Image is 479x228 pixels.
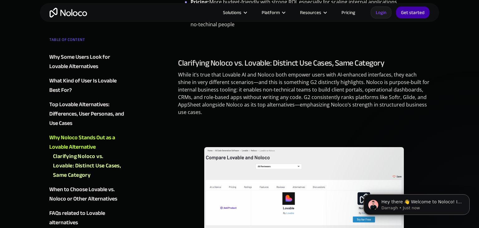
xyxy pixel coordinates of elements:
div: Resources [300,8,321,17]
div: Solutions [215,8,254,17]
div: Solutions [223,8,241,17]
a: Pricing [334,8,363,17]
a: Why Some Users Look for Lovable Alternatives [49,52,125,71]
a: Login [371,7,391,18]
a: Why Noloco Stands Out as a Lovable Alternative [49,133,125,152]
a: Get started [396,7,429,18]
p: ‍ [178,34,430,47]
p: ‍ [178,124,430,136]
h3: Clarifying Noloco vs. Lovable: Distinct Use Cases, Same Category [178,58,430,68]
div: TABLE OF CONTENT [49,35,125,47]
a: What Kind of User Is Lovable Best For? [49,76,125,95]
div: Platform [262,8,280,17]
a: FAQs related to Lovable alternatives [49,209,125,227]
a: Clarifying Noloco vs. Lovable: Distinct Use Cases, Same Category [53,152,125,180]
iframe: Intercom notifications message [354,181,479,225]
div: Resources [292,8,334,17]
p: While it’s true that Lovable AI and Noloco both empower users with AI-enhanced interfaces, they e... [178,71,430,121]
a: When to Choose Lovable vs. Noloco or Other Alternatives [49,185,125,204]
div: Platform [254,8,292,17]
a: home [50,8,87,17]
a: Top Lovable Alternatives: Differences, User Personas, and Use Cases‍ [49,100,125,128]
